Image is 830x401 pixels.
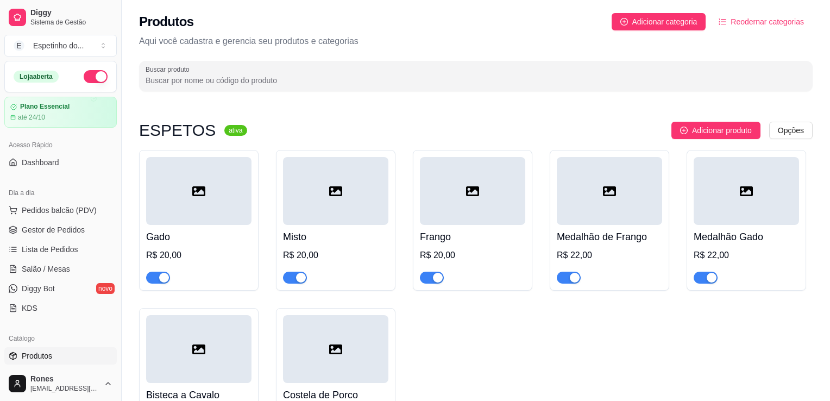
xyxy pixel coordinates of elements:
[719,18,726,26] span: ordered-list
[557,229,662,245] h4: Medalhão de Frango
[22,264,70,274] span: Salão / Mesas
[731,16,804,28] span: Reodernar categorias
[22,157,59,168] span: Dashboard
[4,184,117,202] div: Dia a dia
[33,40,84,51] div: Espetinho do ...
[4,347,117,365] a: Produtos
[14,40,24,51] span: E
[4,280,117,297] a: Diggy Botnovo
[692,124,752,136] span: Adicionar produto
[22,350,52,361] span: Produtos
[18,113,45,122] article: até 24/10
[4,260,117,278] a: Salão / Mesas
[139,124,216,137] h3: ESPETOS
[283,229,388,245] h4: Misto
[30,18,112,27] span: Sistema de Gestão
[4,35,117,57] button: Select a team
[30,384,99,393] span: [EMAIL_ADDRESS][DOMAIN_NAME]
[146,249,251,262] div: R$ 20,00
[420,229,525,245] h4: Frango
[4,241,117,258] a: Lista de Pedidos
[694,229,799,245] h4: Medalhão Gado
[84,70,108,83] button: Alterar Status
[4,202,117,219] button: Pedidos balcão (PDV)
[4,136,117,154] div: Acesso Rápido
[22,303,37,314] span: KDS
[420,249,525,262] div: R$ 20,00
[22,205,97,216] span: Pedidos balcão (PDV)
[14,71,59,83] div: Loja aberta
[632,16,697,28] span: Adicionar categoria
[620,18,628,26] span: plus-circle
[146,229,251,245] h4: Gado
[778,124,804,136] span: Opções
[4,221,117,239] a: Gestor de Pedidos
[146,75,806,86] input: Buscar produto
[30,8,112,18] span: Diggy
[710,13,813,30] button: Reodernar categorias
[22,244,78,255] span: Lista de Pedidos
[22,283,55,294] span: Diggy Bot
[139,35,813,48] p: Aqui você cadastra e gerencia seu produtos e categorias
[30,374,99,384] span: Rones
[4,97,117,128] a: Plano Essencialaté 24/10
[694,249,799,262] div: R$ 22,00
[224,125,247,136] sup: ativa
[612,13,706,30] button: Adicionar categoria
[4,299,117,317] a: KDS
[769,122,813,139] button: Opções
[4,4,117,30] a: DiggySistema de Gestão
[671,122,760,139] button: Adicionar produto
[139,13,194,30] h2: Produtos
[4,154,117,171] a: Dashboard
[680,127,688,134] span: plus-circle
[4,371,117,397] button: Rones[EMAIL_ADDRESS][DOMAIN_NAME]
[283,249,388,262] div: R$ 20,00
[20,103,70,111] article: Plano Essencial
[557,249,662,262] div: R$ 22,00
[4,330,117,347] div: Catálogo
[22,224,85,235] span: Gestor de Pedidos
[146,65,193,74] label: Buscar produto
